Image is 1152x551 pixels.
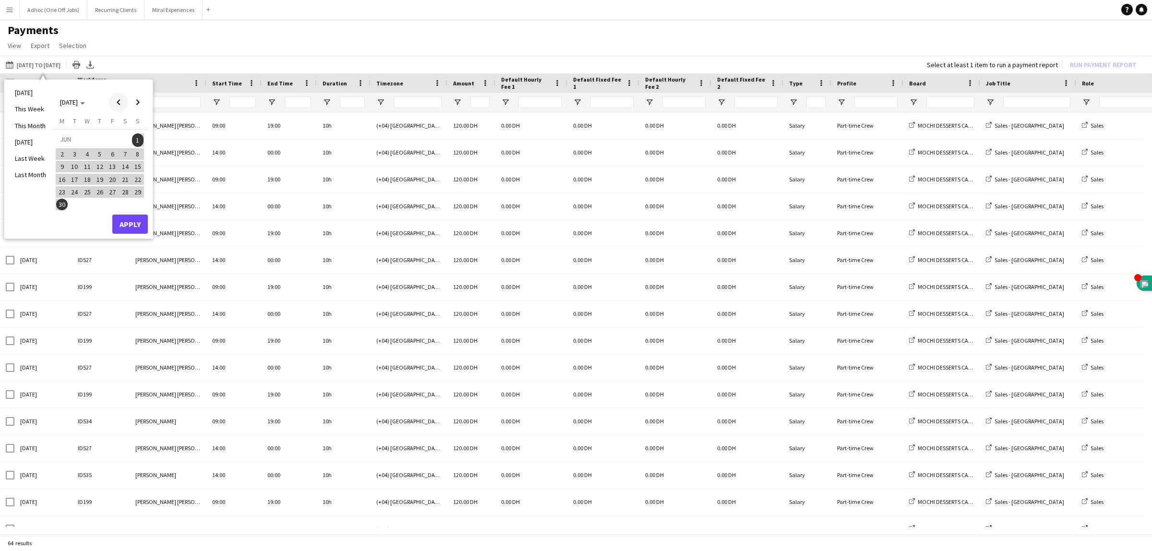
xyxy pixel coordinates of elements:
span: 14 [120,161,131,172]
span: 13 [107,161,118,172]
div: 0.00 DH [639,300,711,327]
div: 14:00 [206,247,262,273]
input: End Time Filter Input [285,96,311,108]
div: ID199 [72,274,130,300]
a: Sales [1082,310,1104,317]
div: 0.00 DH [711,381,783,407]
a: Sales [1082,337,1104,344]
span: 23 [56,186,68,198]
div: (+04) [GEOGRAPHIC_DATA] [371,408,447,434]
span: Sales - [GEOGRAPHIC_DATA] [995,283,1064,290]
a: MOCHI DESSERTS CATERING SERVICES L.L.C [909,203,1022,210]
span: MOCHI DESSERTS CATERING SERVICES L.L.C [918,176,1022,183]
div: 0.00 DH [711,354,783,381]
div: 09:00 [206,381,262,407]
div: (+04) [GEOGRAPHIC_DATA] [371,193,447,219]
button: 25-06-2025 [81,186,94,198]
button: Open Filter Menu [986,98,995,107]
div: Part-time Crew [831,327,903,354]
div: 0.00 DH [495,381,567,407]
button: 02-06-2025 [56,148,68,160]
input: Job Title Filter Input [1003,96,1070,108]
div: Part-time Crew [831,300,903,327]
div: Part-time Crew [831,220,903,246]
div: 14:00 [206,193,262,219]
span: 6 [107,148,118,160]
a: Sales [1082,391,1104,398]
div: (+04) [GEOGRAPHIC_DATA] [371,381,447,407]
button: Miral Experiences [144,0,203,19]
button: Open Filter Menu [376,98,385,107]
div: 0.00 DH [567,327,639,354]
div: 19:00 [262,112,317,139]
div: 0.00 DH [567,247,639,273]
span: Sales - [GEOGRAPHIC_DATA] [995,310,1064,317]
span: 5 [94,148,106,160]
div: 00:00 [262,354,317,381]
div: 00:00 [262,193,317,219]
div: 19:00 [262,381,317,407]
div: ID527 [72,354,130,381]
a: Sales - [GEOGRAPHIC_DATA] [986,122,1064,129]
input: Timezone Filter Input [394,96,442,108]
div: 10h [317,381,371,407]
a: Sales [1082,149,1104,156]
button: Choose month and year [56,94,89,111]
div: [DATE] [14,274,72,300]
div: 0.00 DH [567,193,639,219]
button: 01-06-2025 [132,133,144,148]
button: 12-06-2025 [94,160,106,173]
button: Open Filter Menu [789,98,798,107]
span: [DATE] [60,98,78,107]
div: [DATE] [14,408,72,434]
div: (+04) [GEOGRAPHIC_DATA] [371,112,447,139]
div: ID199 [72,381,130,407]
div: Part-time Crew [831,112,903,139]
button: 19-06-2025 [94,173,106,185]
div: 0.00 DH [567,166,639,192]
button: Open Filter Menu [1082,98,1091,107]
a: Sales - [GEOGRAPHIC_DATA] [986,229,1064,237]
div: 0.00 DH [639,354,711,381]
button: Open Filter Menu [573,98,582,107]
input: Type Filter Input [806,96,826,108]
a: Sales - [GEOGRAPHIC_DATA] [986,256,1064,264]
button: 04-06-2025 [81,148,94,160]
div: Part-time Crew [831,274,903,300]
div: 0.00 DH [495,220,567,246]
a: MOCHI DESSERTS CATERING SERVICES L.L.C [909,149,1022,156]
div: 0.00 DH [711,193,783,219]
button: 08-06-2025 [132,148,144,160]
span: Sales - [GEOGRAPHIC_DATA] [995,391,1064,398]
span: Sales [1091,176,1104,183]
span: Selection [59,41,86,50]
div: Part-time Crew [831,381,903,407]
button: Open Filter Menu [212,98,221,107]
a: MOCHI DESSERTS CATERING SERVICES L.L.C [909,256,1022,264]
div: 0.00 DH [567,274,639,300]
div: 09:00 [206,220,262,246]
div: 00:00 [262,139,317,166]
span: Sales - [GEOGRAPHIC_DATA] [995,122,1064,129]
span: Export [31,41,49,50]
div: (+04) [GEOGRAPHIC_DATA] [371,139,447,166]
div: 0.00 DH [711,220,783,246]
a: Sales - [GEOGRAPHIC_DATA] [986,203,1064,210]
div: 09:00 [206,166,262,192]
div: 10h [317,300,371,327]
button: 24-06-2025 [68,186,81,198]
span: 30 [56,199,68,210]
a: MOCHI DESSERTS CATERING SERVICES L.L.C [909,337,1022,344]
div: 09:00 [206,408,262,434]
div: Salary [783,247,831,273]
div: (+04) [GEOGRAPHIC_DATA] [371,166,447,192]
div: 0.00 DH [495,166,567,192]
span: 27 [107,186,118,198]
button: 05-06-2025 [94,148,106,160]
a: MOCHI DESSERTS CATERING SERVICES L.L.C [909,310,1022,317]
div: 10h [317,193,371,219]
button: 15-06-2025 [132,160,144,173]
button: Previous month [109,93,128,112]
button: 21-06-2025 [119,173,131,185]
div: 0.00 DH [639,274,711,300]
